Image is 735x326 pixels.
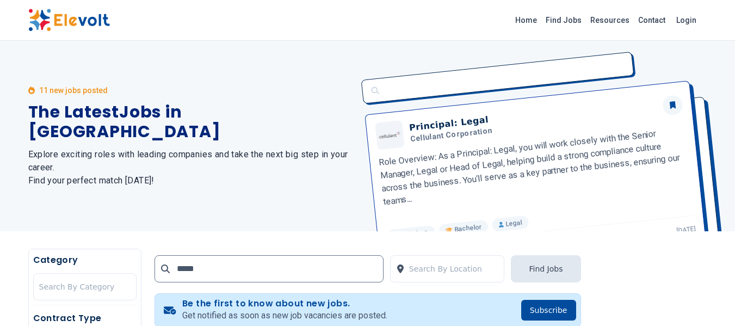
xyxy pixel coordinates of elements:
[33,254,137,267] h5: Category
[33,312,137,325] h5: Contract Type
[541,11,586,29] a: Find Jobs
[511,255,580,282] button: Find Jobs
[28,9,110,32] img: Elevolt
[39,85,108,96] p: 11 new jobs posted
[586,11,634,29] a: Resources
[28,148,355,187] h2: Explore exciting roles with leading companies and take the next big step in your career. Find you...
[28,102,355,142] h1: The Latest Jobs in [GEOGRAPHIC_DATA]
[634,11,670,29] a: Contact
[182,298,387,309] h4: Be the first to know about new jobs.
[521,300,576,321] button: Subscribe
[182,309,387,322] p: Get notified as soon as new job vacancies are posted.
[670,9,703,31] a: Login
[511,11,541,29] a: Home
